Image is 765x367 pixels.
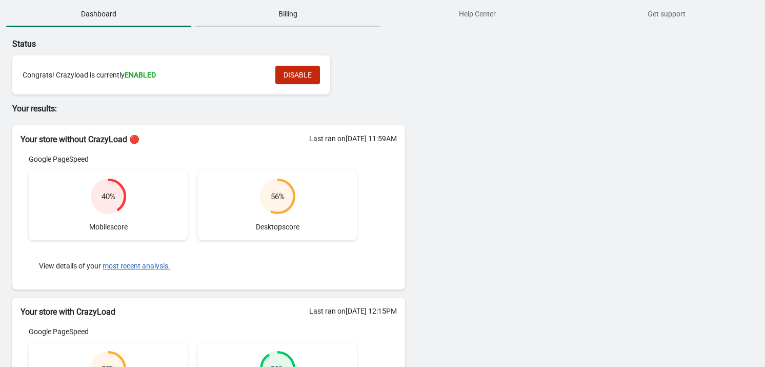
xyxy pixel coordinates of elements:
[23,70,265,80] div: Congrats! Crazyload is currently
[102,191,115,202] div: 40 %
[12,38,405,50] p: Status
[385,5,570,23] span: Help Center
[275,66,320,84] button: DISABLE
[29,154,357,164] div: Google PageSpeed
[12,103,405,115] p: Your results:
[29,170,188,240] div: Mobile score
[21,306,397,318] h2: Your store with CrazyLoad
[309,133,397,144] div: Last ran on [DATE] 11:59AM
[309,306,397,316] div: Last ran on [DATE] 12:15PM
[198,170,357,240] div: Desktop score
[574,5,759,23] span: Get support
[29,326,357,337] div: Google PageSpeed
[195,5,380,23] span: Billing
[6,5,191,23] span: Dashboard
[284,71,312,79] span: DISABLE
[103,262,170,270] button: most recent analysis.
[21,133,397,146] h2: Your store without CrazyLoad 🔴
[125,71,156,79] span: ENABLED
[4,1,193,27] button: Dashboard
[271,191,285,202] div: 56 %
[29,250,357,281] div: View details of your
